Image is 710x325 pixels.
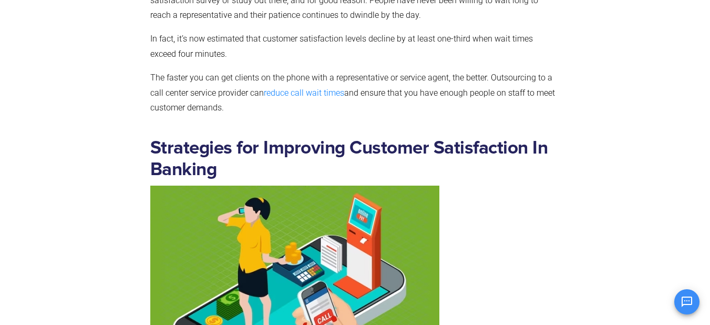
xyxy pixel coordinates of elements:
[150,88,555,113] span: and ensure that you have enough people on staff to meet customer demands.
[150,73,552,98] span: The faster you can get clients on the phone with a representative or service agent, the better. O...
[674,289,699,314] button: Open chat
[150,139,548,179] b: Strategies for Improving Customer Satisfaction In Banking
[150,34,533,59] span: In fact, it’s now estimated that customer satisfaction levels decline by at least one-third when ...
[264,88,344,98] a: reduce call wait times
